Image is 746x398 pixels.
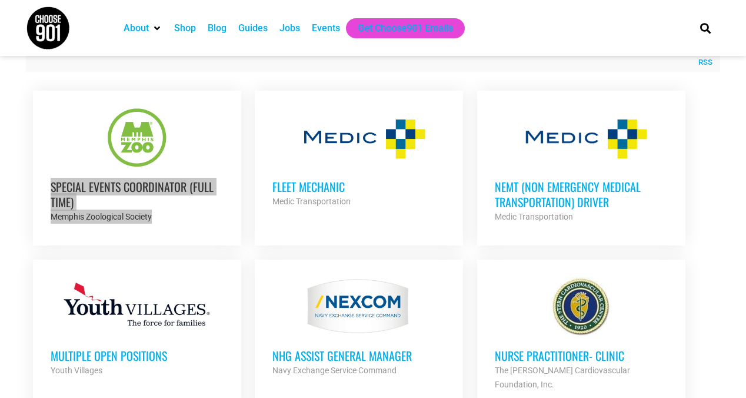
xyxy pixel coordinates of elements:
[495,366,630,389] strong: The [PERSON_NAME] Cardiovascular Foundation, Inc.
[279,21,300,35] a: Jobs
[124,21,149,35] a: About
[495,348,668,363] h3: Nurse Practitioner- Clinic
[692,57,712,68] a: RSS
[33,91,241,241] a: Special Events Coordinator (Full Time) Memphis Zoological Society
[174,21,196,35] a: Shop
[51,179,224,210] h3: Special Events Coordinator (Full Time)
[51,212,152,221] strong: Memphis Zoological Society
[272,197,351,206] strong: Medic Transportation
[272,366,397,375] strong: Navy Exchange Service Command
[118,18,680,38] nav: Main nav
[358,21,453,35] a: Get Choose901 Emails
[272,179,445,194] h3: Fleet Mechanic
[118,18,168,38] div: About
[495,212,573,221] strong: Medic Transportation
[51,366,102,375] strong: Youth Villages
[238,21,268,35] a: Guides
[33,260,241,395] a: Multiple Open Positions Youth Villages
[272,348,445,363] h3: NHG ASSIST GENERAL MANAGER
[208,21,227,35] a: Blog
[255,91,463,226] a: Fleet Mechanic Medic Transportation
[312,21,340,35] a: Events
[51,348,224,363] h3: Multiple Open Positions
[255,260,463,395] a: NHG ASSIST GENERAL MANAGER Navy Exchange Service Command
[696,18,715,38] div: Search
[477,91,685,241] a: NEMT (Non Emergency Medical Transportation) Driver Medic Transportation
[495,179,668,210] h3: NEMT (Non Emergency Medical Transportation) Driver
